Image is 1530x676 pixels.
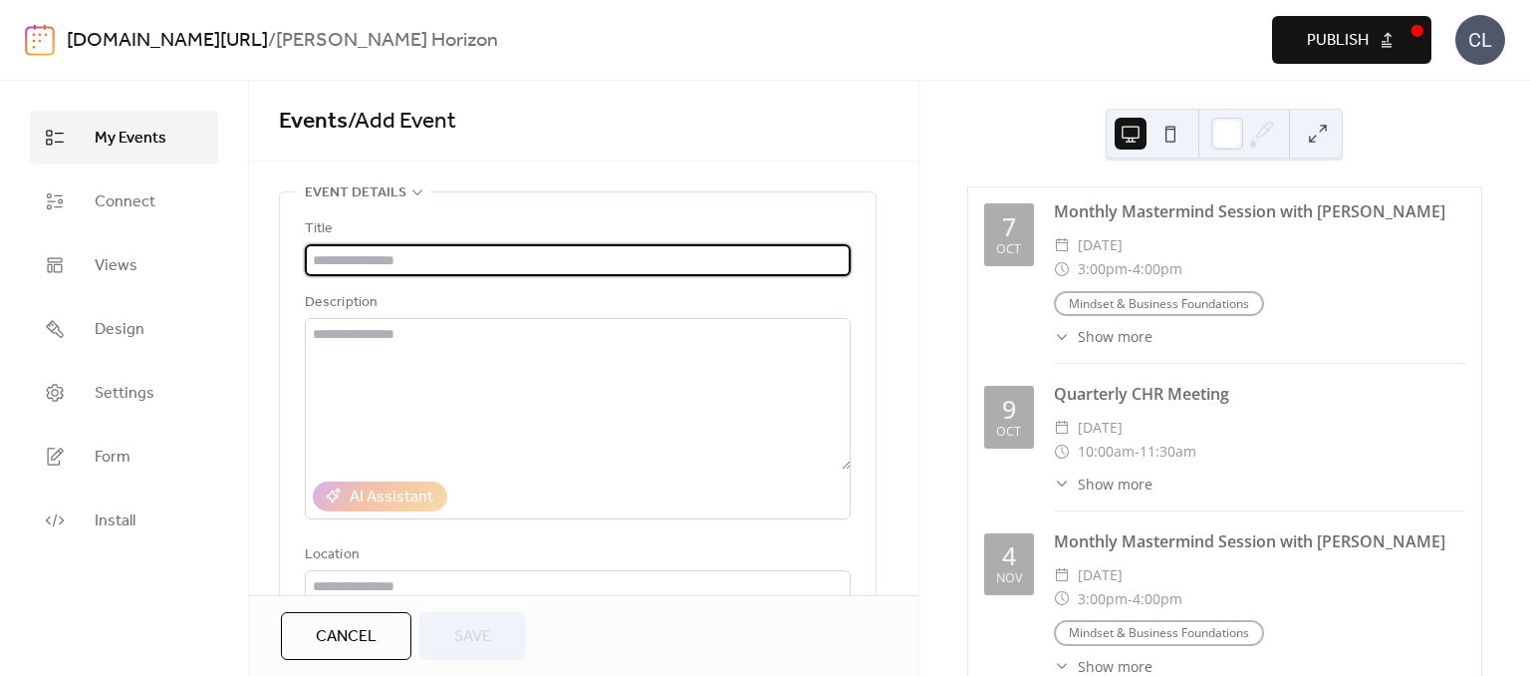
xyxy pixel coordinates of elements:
[95,318,144,342] span: Design
[1133,587,1182,611] span: 4:00pm
[1078,233,1123,257] span: [DATE]
[348,100,456,144] span: / Add Event
[30,494,218,547] a: Install
[1054,440,1070,464] div: ​
[1078,474,1152,495] span: Show more
[95,446,130,470] span: Form
[1002,214,1016,239] div: 7
[95,127,166,151] span: My Events
[1078,440,1135,464] span: 10:00am
[1455,15,1505,65] div: CL
[67,22,268,60] a: [DOMAIN_NAME][URL]
[305,291,847,315] div: Description
[1140,440,1196,464] span: 11:30am
[1054,326,1070,347] div: ​
[996,572,1022,585] div: Nov
[95,254,137,278] span: Views
[1078,257,1128,281] span: 3:00pm
[1054,326,1152,347] button: ​Show more
[1002,397,1016,422] div: 9
[305,181,406,205] span: Event details
[95,382,154,406] span: Settings
[1054,563,1070,587] div: ​
[1128,257,1133,281] span: -
[1054,257,1070,281] div: ​
[30,302,218,356] a: Design
[268,22,276,60] b: /
[281,612,411,660] button: Cancel
[279,100,348,144] a: Events
[30,430,218,484] a: Form
[1054,474,1152,495] button: ​Show more
[305,543,847,567] div: Location
[1054,382,1465,406] div: Quarterly CHR Meeting
[1054,529,1465,553] div: Monthly Mastermind Session with [PERSON_NAME]
[1135,440,1140,464] span: -
[30,366,218,420] a: Settings
[1078,563,1123,587] span: [DATE]
[996,243,1021,256] div: Oct
[1054,587,1070,611] div: ​
[1078,416,1123,440] span: [DATE]
[305,217,847,241] div: Title
[1078,326,1152,347] span: Show more
[316,625,377,649] span: Cancel
[1054,199,1465,223] div: Monthly Mastermind Session with [PERSON_NAME]
[30,111,218,165] a: My Events
[1054,233,1070,257] div: ​
[1133,257,1182,281] span: 4:00pm
[1272,16,1431,64] button: Publish
[1054,416,1070,440] div: ​
[25,24,55,56] img: logo
[30,238,218,292] a: Views
[95,190,155,214] span: Connect
[996,426,1021,439] div: Oct
[1078,587,1128,611] span: 3:00pm
[1307,29,1369,53] span: Publish
[1128,587,1133,611] span: -
[30,174,218,228] a: Connect
[1054,474,1070,495] div: ​
[1002,543,1016,568] div: 4
[276,22,498,60] b: [PERSON_NAME] Horizon
[95,509,135,533] span: Install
